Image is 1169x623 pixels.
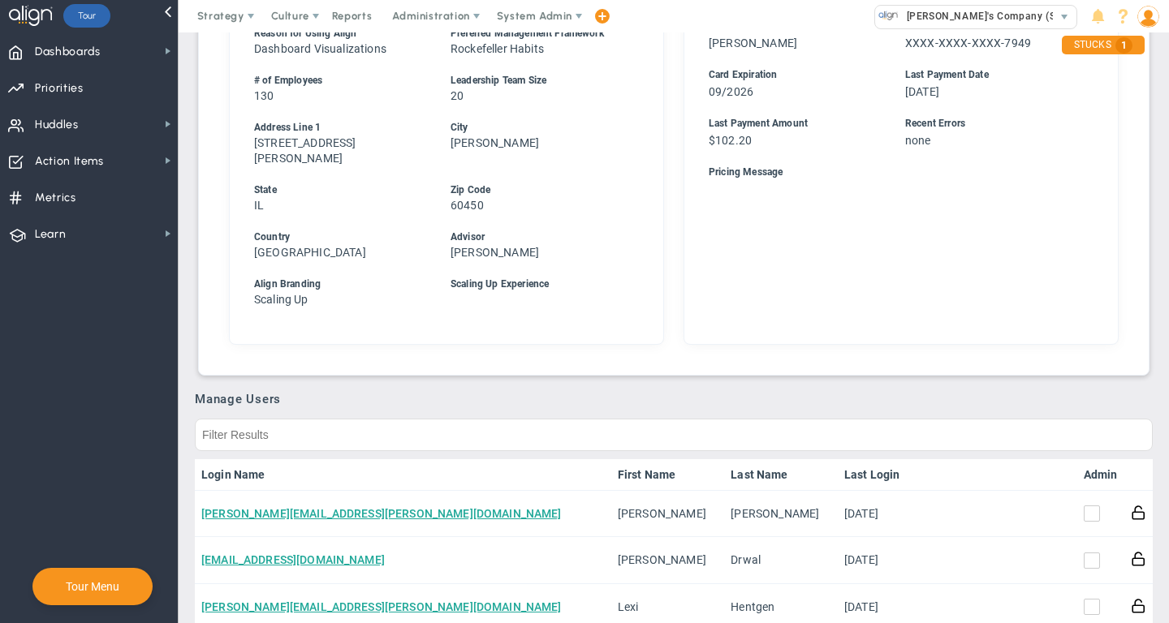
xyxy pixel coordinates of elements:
div: Address Line 1 [254,120,421,135]
div: Advisor [451,230,617,245]
span: XXXX-XXXX-XXXX-7949 [905,37,1031,49]
button: Tour Menu [61,579,124,594]
div: Align Branding [254,277,421,292]
div: Card Expiration [709,67,875,83]
td: [PERSON_NAME] [611,491,725,537]
div: Preferred Management Framework [451,26,617,41]
span: [GEOGRAPHIC_DATA] [254,246,366,259]
span: [DATE] [905,85,939,98]
span: System Admin [497,10,572,22]
span: [PERSON_NAME] [451,246,539,259]
span: $102.20 [709,134,752,147]
span: Culture [271,10,309,22]
span: 1 [1115,37,1132,54]
div: Last Payment Amount [709,116,875,131]
span: Dashboards [35,35,101,69]
a: First Name [618,468,718,481]
button: Reset Password [1131,597,1146,614]
span: none [905,134,931,147]
div: Last Payment Date [905,67,1072,83]
div: State [254,183,421,198]
input: Filter Results [195,419,1153,451]
div: Country [254,230,421,245]
span: Huddles [35,108,79,142]
span: Scaling Up [254,293,308,306]
span: Strategy [197,10,244,22]
div: Scaling Up Experience [451,277,617,292]
span: 130 [254,89,274,102]
a: Login Name [201,468,604,481]
td: [DATE] [838,491,927,537]
span: Learn [35,217,66,251]
span: [PERSON_NAME] [451,136,539,149]
button: Reset Password [1131,504,1146,521]
img: 48978.Person.photo [1137,6,1159,28]
span: [STREET_ADDRESS][PERSON_NAME] [254,136,356,165]
span: select [1053,6,1076,28]
button: Reset Password [1131,550,1146,567]
span: Priorities [35,71,84,105]
div: Reason for Using Align [254,26,421,41]
a: Last Login [844,468,921,481]
a: Last Name [731,468,830,481]
td: Drwal [724,537,838,583]
td: [DATE] [838,537,927,583]
div: City [451,120,617,135]
img: 33318.Company.photo [878,6,899,26]
div: Zip Code [451,183,617,198]
div: # of Employees [254,73,421,88]
span: [PERSON_NAME] [709,37,797,49]
div: Leadership Team Size [451,73,617,88]
a: [EMAIL_ADDRESS][DOMAIN_NAME] [201,553,385,566]
div: STUCKS [1062,36,1145,54]
span: Metrics [35,181,76,215]
span: [PERSON_NAME]'s Company (Sandbox) [899,6,1095,27]
span: Dashboard Visualizations [254,42,386,55]
a: [PERSON_NAME][EMAIL_ADDRESS][PERSON_NAME][DOMAIN_NAME] [201,600,562,613]
td: [PERSON_NAME] [724,491,838,537]
span: 60450 [451,199,484,212]
div: Recent Errors [905,116,1072,131]
h3: Manage Users [195,392,1153,406]
span: 09/2026 [709,85,753,98]
span: Action Items [35,144,104,178]
a: [PERSON_NAME][EMAIL_ADDRESS][PERSON_NAME][DOMAIN_NAME] [201,507,562,520]
span: 20 [451,89,464,102]
div: Pricing Message [709,165,1072,180]
td: [PERSON_NAME] [611,537,725,583]
span: IL [254,199,264,212]
span: Administration [392,10,469,22]
a: Admin [1084,468,1118,481]
span: Rockefeller Habits [451,42,544,55]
